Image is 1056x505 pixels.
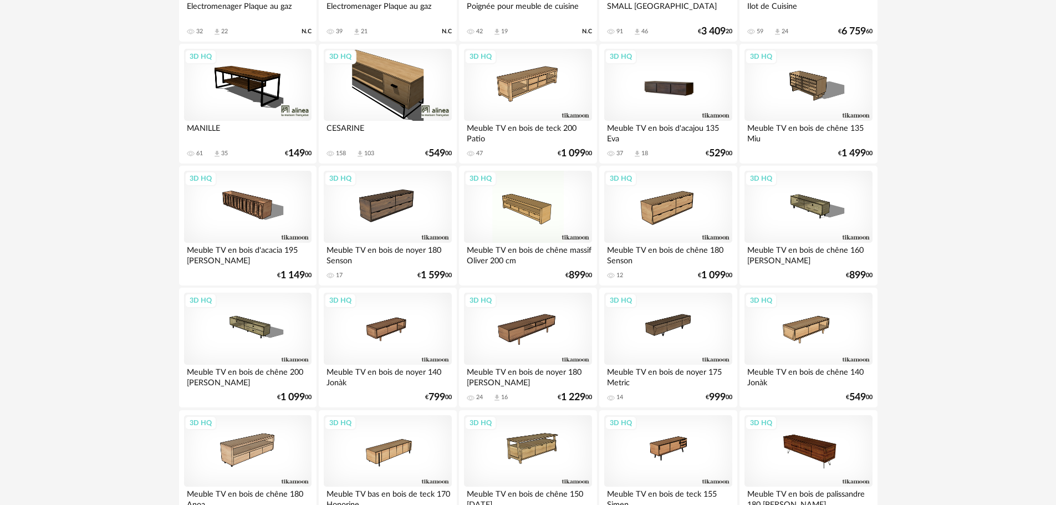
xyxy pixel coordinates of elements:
[319,288,456,407] a: 3D HQ Meuble TV en bois de noyer 140 Jonàk €79900
[324,416,356,430] div: 3D HQ
[442,28,452,35] span: N.C
[616,150,623,157] div: 37
[425,394,452,401] div: € 00
[745,416,777,430] div: 3D HQ
[324,49,356,64] div: 3D HQ
[599,166,737,285] a: 3D HQ Meuble TV en bois de chêne 180 Senson 12 €1 09900
[561,150,585,157] span: 1 099
[616,28,623,35] div: 91
[841,150,866,157] span: 1 499
[739,288,877,407] a: 3D HQ Meuble TV en bois de chêne 140 Jonàk €54900
[846,394,873,401] div: € 00
[476,150,483,157] div: 47
[599,44,737,164] a: 3D HQ Meuble TV en bois d'acajou 135 Eva 37 Download icon 18 €52900
[706,394,732,401] div: € 00
[319,166,456,285] a: 3D HQ Meuble TV en bois de noyer 180 Senson 17 €1 59900
[582,28,592,35] span: N.C
[744,121,872,143] div: Meuble TV en bois de chêne 135 Miu
[846,272,873,279] div: € 00
[179,44,317,164] a: 3D HQ MANILLE 61 Download icon 35 €14900
[459,44,596,164] a: 3D HQ Meuble TV en bois de teck 200 Patio 47 €1 09900
[336,28,343,35] div: 39
[285,150,312,157] div: € 00
[565,272,592,279] div: € 00
[353,28,361,36] span: Download icon
[493,394,501,402] span: Download icon
[698,28,732,35] div: € 20
[744,365,872,387] div: Meuble TV en bois de chêne 140 Jonàk
[849,394,866,401] span: 549
[213,28,221,36] span: Download icon
[745,171,777,186] div: 3D HQ
[604,121,732,143] div: Meuble TV en bois d'acajou 135 Eva
[185,49,217,64] div: 3D HQ
[288,150,305,157] span: 149
[501,28,508,35] div: 19
[465,49,497,64] div: 3D HQ
[745,49,777,64] div: 3D HQ
[841,28,866,35] span: 6 759
[698,272,732,279] div: € 00
[324,121,451,143] div: CESARINE
[464,121,591,143] div: Meuble TV en bois de teck 200 Patio
[744,243,872,265] div: Meuble TV en bois de chêne 160 [PERSON_NAME]
[709,150,726,157] span: 529
[221,150,228,157] div: 35
[185,416,217,430] div: 3D HQ
[599,288,737,407] a: 3D HQ Meuble TV en bois de noyer 175 Metric 14 €99900
[185,171,217,186] div: 3D HQ
[739,44,877,164] a: 3D HQ Meuble TV en bois de chêne 135 Miu €1 49900
[605,171,637,186] div: 3D HQ
[364,150,374,157] div: 103
[569,272,585,279] span: 899
[213,150,221,158] span: Download icon
[179,288,317,407] a: 3D HQ Meuble TV en bois de chêne 200 [PERSON_NAME] €1 09900
[196,28,203,35] div: 32
[616,272,623,279] div: 12
[849,272,866,279] span: 899
[838,28,873,35] div: € 60
[558,150,592,157] div: € 00
[465,171,497,186] div: 3D HQ
[641,28,648,35] div: 46
[633,28,641,36] span: Download icon
[493,28,501,36] span: Download icon
[476,394,483,401] div: 24
[739,166,877,285] a: 3D HQ Meuble TV en bois de chêne 160 [PERSON_NAME] €89900
[459,288,596,407] a: 3D HQ Meuble TV en bois de noyer 180 [PERSON_NAME] 24 Download icon 16 €1 22900
[280,272,305,279] span: 1 149
[782,28,788,35] div: 24
[185,293,217,308] div: 3D HQ
[336,150,346,157] div: 158
[501,394,508,401] div: 16
[196,150,203,157] div: 61
[476,28,483,35] div: 42
[459,166,596,285] a: 3D HQ Meuble TV en bois de chêne massif Oliver 200 cm €89900
[605,293,637,308] div: 3D HQ
[558,394,592,401] div: € 00
[616,394,623,401] div: 14
[280,394,305,401] span: 1 099
[465,416,497,430] div: 3D HQ
[277,394,312,401] div: € 00
[221,28,228,35] div: 22
[361,28,368,35] div: 21
[706,150,732,157] div: € 00
[302,28,312,35] span: N.C
[465,293,497,308] div: 3D HQ
[745,293,777,308] div: 3D HQ
[757,28,763,35] div: 59
[605,416,637,430] div: 3D HQ
[701,28,726,35] span: 3 409
[421,272,445,279] span: 1 599
[184,365,312,387] div: Meuble TV en bois de chêne 200 [PERSON_NAME]
[838,150,873,157] div: € 00
[336,272,343,279] div: 17
[324,293,356,308] div: 3D HQ
[633,150,641,158] span: Download icon
[464,243,591,265] div: Meuble TV en bois de chêne massif Oliver 200 cm
[604,243,732,265] div: Meuble TV en bois de chêne 180 Senson
[464,365,591,387] div: Meuble TV en bois de noyer 180 [PERSON_NAME]
[179,166,317,285] a: 3D HQ Meuble TV en bois d'acacia 195 [PERSON_NAME] €1 14900
[324,171,356,186] div: 3D HQ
